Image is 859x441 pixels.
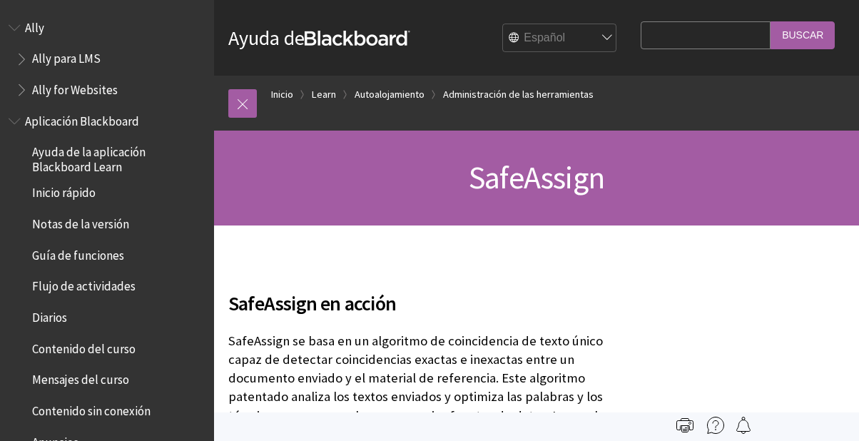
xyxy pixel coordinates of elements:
input: Buscar [771,21,835,49]
span: Inicio rápido [32,181,96,201]
img: Follow this page [735,417,752,434]
h2: SafeAssign en acción [228,271,634,318]
a: Administración de las herramientas [443,86,594,103]
span: Ayuda de la aplicación Blackboard Learn [32,141,204,174]
nav: Book outline for Anthology Ally Help [9,16,205,102]
span: Ally [25,16,44,35]
span: Guía de funciones [32,243,124,263]
span: Flujo de actividades [32,275,136,294]
span: Contenido sin conexión [32,399,151,418]
select: Site Language Selector [503,24,617,53]
a: Learn [312,86,336,103]
span: Ally for Websites [32,78,118,97]
strong: Blackboard [305,31,410,46]
span: Ally para LMS [32,47,101,66]
a: Inicio [271,86,293,103]
span: Mensajes del curso [32,368,129,387]
span: Diarios [32,305,67,325]
a: Autoalojamiento [355,86,425,103]
span: Contenido del curso [32,337,136,356]
span: Notas de la versión [32,212,129,231]
span: SafeAssign [469,158,604,197]
span: Aplicación Blackboard [25,109,139,128]
img: Print [676,417,693,434]
a: Ayuda deBlackboard [228,25,410,51]
img: More help [707,417,724,434]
